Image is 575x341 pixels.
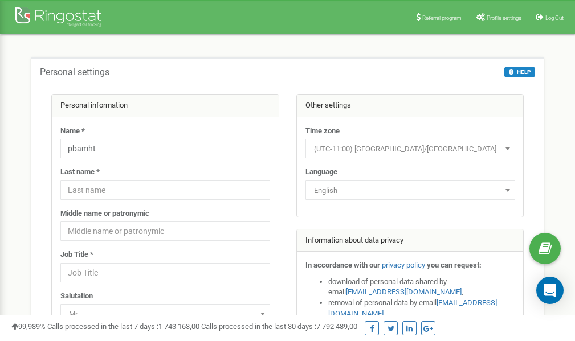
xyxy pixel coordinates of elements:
label: Time zone [305,126,340,137]
h5: Personal settings [40,67,109,77]
span: English [309,183,511,199]
span: (UTC-11:00) Pacific/Midway [309,141,511,157]
label: Name * [60,126,85,137]
span: (UTC-11:00) Pacific/Midway [305,139,515,158]
strong: you can request: [427,261,482,269]
u: 7 792 489,00 [316,322,357,331]
input: Name [60,139,270,158]
label: Middle name or patronymic [60,208,149,219]
span: 99,989% [11,322,46,331]
span: Calls processed in the last 30 days : [201,322,357,331]
span: Mr. [64,306,266,322]
div: Open Intercom Messenger [536,277,564,304]
label: Language [305,167,337,178]
div: Other settings [297,95,524,117]
span: Referral program [422,15,462,21]
span: Profile settings [487,15,521,21]
label: Last name * [60,167,100,178]
strong: In accordance with our [305,261,380,269]
a: [EMAIL_ADDRESS][DOMAIN_NAME] [346,287,462,296]
li: removal of personal data by email , [328,298,515,319]
label: Job Title * [60,249,93,260]
input: Job Title [60,263,270,282]
label: Salutation [60,291,93,302]
a: privacy policy [382,261,425,269]
div: Information about data privacy [297,229,524,252]
input: Middle name or patronymic [60,221,270,241]
u: 1 743 163,00 [158,322,199,331]
span: Mr. [60,304,270,323]
span: Log Out [545,15,564,21]
li: download of personal data shared by email , [328,277,515,298]
div: Personal information [52,95,279,117]
span: Calls processed in the last 7 days : [47,322,199,331]
input: Last name [60,180,270,200]
span: English [305,180,515,200]
button: HELP [504,67,535,77]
